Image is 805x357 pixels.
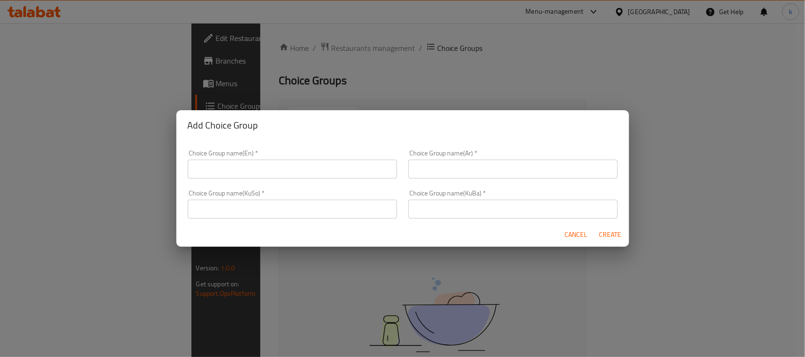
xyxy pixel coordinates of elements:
input: Please enter Choice Group name(en) [188,160,397,178]
button: Create [595,226,625,243]
span: Cancel [565,229,588,241]
button: Cancel [561,226,591,243]
input: Please enter Choice Group name(KuBa) [408,200,618,219]
input: Please enter Choice Group name(KuSo) [188,200,397,219]
h2: Add Choice Group [188,118,618,133]
input: Please enter Choice Group name(ar) [408,160,618,178]
span: Create [599,229,622,241]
